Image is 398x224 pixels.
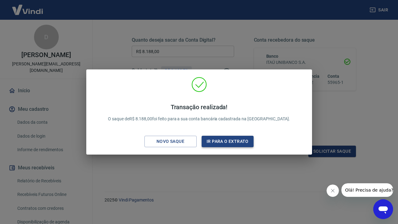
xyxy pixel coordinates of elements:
[373,199,393,219] iframe: Botão para abrir a janela de mensagens
[341,183,393,197] iframe: Mensagem da empresa
[108,103,290,122] p: O saque de R$ 8.188,00 foi feito para a sua conta bancária cadastrada na [GEOGRAPHIC_DATA].
[144,136,197,147] button: Novo saque
[202,136,254,147] button: Ir para o extrato
[149,138,192,145] div: Novo saque
[4,4,52,9] span: Olá! Precisa de ajuda?
[108,103,290,111] h4: Transação realizada!
[327,185,339,197] iframe: Fechar mensagem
